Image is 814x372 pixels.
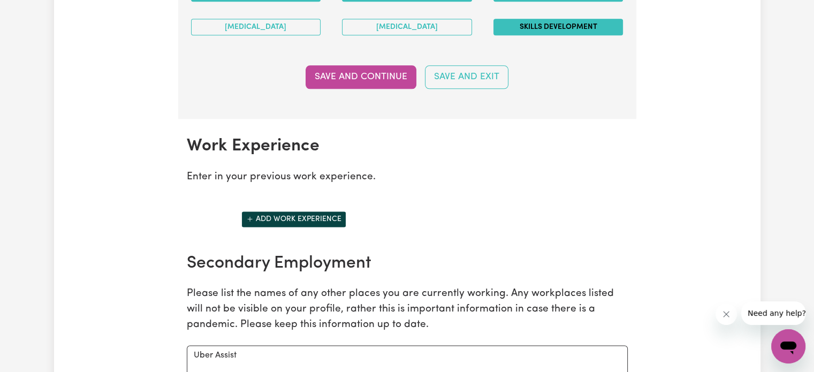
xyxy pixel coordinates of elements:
button: [MEDICAL_DATA] [191,19,321,35]
iframe: Close message [716,303,737,325]
button: Save and Exit [425,65,508,89]
iframe: Message from company [741,301,805,325]
span: Need any help? [6,7,65,16]
p: Enter in your previous work experience. [187,170,628,185]
h2: Work Experience [187,136,628,156]
iframe: Button to launch messaging window [771,329,805,363]
h2: Secondary Employment [187,253,628,274]
button: [MEDICAL_DATA] [342,19,472,35]
button: Skills Development [493,19,623,35]
button: Save and Continue [306,65,416,89]
button: Add another work experience [241,211,346,227]
p: Please list the names of any other places you are currently working. Any workplaces listed will n... [187,286,628,332]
